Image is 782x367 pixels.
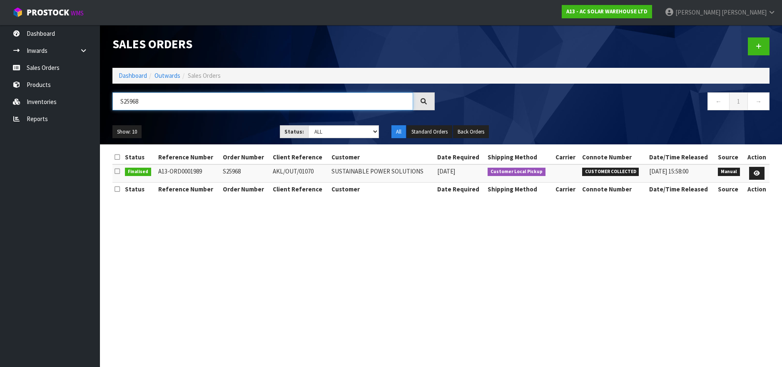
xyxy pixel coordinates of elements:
th: Reference Number [156,151,221,164]
button: Show: 10 [112,125,142,139]
button: All [391,125,406,139]
a: Outwards [154,72,180,79]
th: Order Number [221,182,271,196]
img: cube-alt.png [12,7,23,17]
a: Dashboard [119,72,147,79]
th: Date Required [435,151,486,164]
th: Date/Time Released [647,151,716,164]
th: Order Number [221,151,271,164]
span: [PERSON_NAME] [722,8,767,16]
input: Search sales orders [112,92,413,110]
th: Client Reference [271,182,329,196]
strong: Status: [284,128,304,135]
th: Action [745,151,770,164]
th: Carrier [553,151,580,164]
span: Customer Local Pickup [488,168,545,176]
th: Source [716,182,745,196]
th: Carrier [553,182,580,196]
td: SUSTAINABLE POWER SOLUTIONS [329,164,435,182]
span: [DATE] 15:58:00 [649,167,688,175]
span: [PERSON_NAME] [675,8,720,16]
th: Status [123,151,156,164]
span: Manual [718,168,740,176]
a: 1 [729,92,748,110]
td: AKL/OUT/01070 [271,164,329,182]
h1: Sales Orders [112,37,435,51]
span: ProStock [27,7,69,18]
td: A13-ORD0001989 [156,164,221,182]
span: CUSTOMER COLLECTED [582,168,639,176]
a: ← [707,92,730,110]
th: Connote Number [580,182,647,196]
button: Back Orders [453,125,489,139]
a: → [747,92,770,110]
th: Reference Number [156,182,221,196]
th: Customer [329,182,435,196]
th: Shipping Method [486,151,553,164]
span: Finalised [125,168,151,176]
th: Action [745,182,770,196]
th: Date/Time Released [647,182,716,196]
small: WMS [71,9,84,17]
nav: Page navigation [447,92,770,113]
button: Standard Orders [407,125,452,139]
th: Date Required [435,182,486,196]
span: [DATE] [437,167,455,175]
th: Status [123,182,156,196]
strong: A13 - AC SOLAR WAREHOUSE LTD [566,8,648,15]
th: Client Reference [271,151,329,164]
th: Customer [329,151,435,164]
span: Sales Orders [188,72,221,79]
th: Shipping Method [486,182,553,196]
td: S25968 [221,164,271,182]
th: Source [716,151,745,164]
th: Connote Number [580,151,647,164]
